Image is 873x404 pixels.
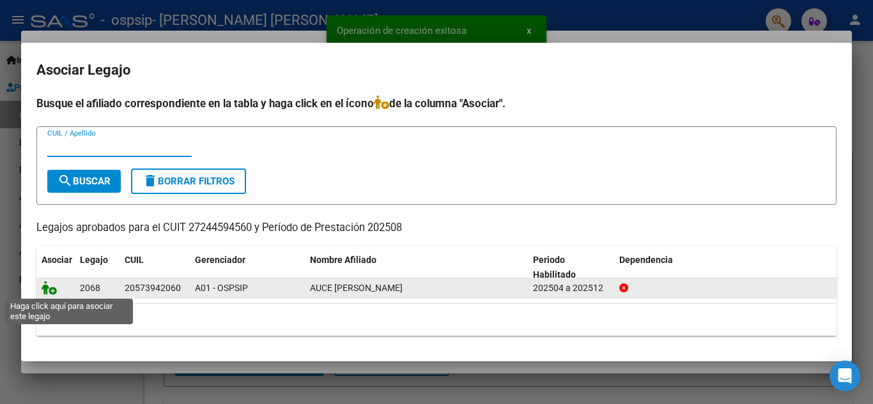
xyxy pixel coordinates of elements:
[830,361,860,391] div: Open Intercom Messenger
[36,95,837,112] h4: Busque el afiliado correspondiente en la tabla y haga click en el ícono de la columna "Asociar".
[36,220,837,236] p: Legajos aprobados para el CUIT 27244594560 y Período de Prestación 202508
[36,58,837,82] h2: Asociar Legajo
[195,255,245,265] span: Gerenciador
[58,173,73,188] mat-icon: search
[80,283,100,293] span: 2068
[131,168,246,194] button: Borrar Filtros
[190,246,305,288] datatable-header-cell: Gerenciador
[528,246,614,288] datatable-header-cell: Periodo Habilitado
[58,176,111,187] span: Buscar
[305,246,528,288] datatable-header-cell: Nombre Afiliado
[614,246,837,288] datatable-header-cell: Dependencia
[120,246,190,288] datatable-header-cell: CUIL
[47,170,121,193] button: Buscar
[143,173,158,188] mat-icon: delete
[42,255,72,265] span: Asociar
[533,281,609,296] div: 202504 a 202512
[36,304,837,336] div: 1 registros
[125,281,181,296] div: 20573942060
[36,246,75,288] datatable-header-cell: Asociar
[195,283,248,293] span: A01 - OSPSIP
[310,255,376,265] span: Nombre Afiliado
[619,255,673,265] span: Dependencia
[75,246,120,288] datatable-header-cell: Legajo
[143,176,235,187] span: Borrar Filtros
[80,255,108,265] span: Legajo
[310,283,403,293] span: AUCE MILO ELIEL
[125,255,144,265] span: CUIL
[533,255,576,280] span: Periodo Habilitado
